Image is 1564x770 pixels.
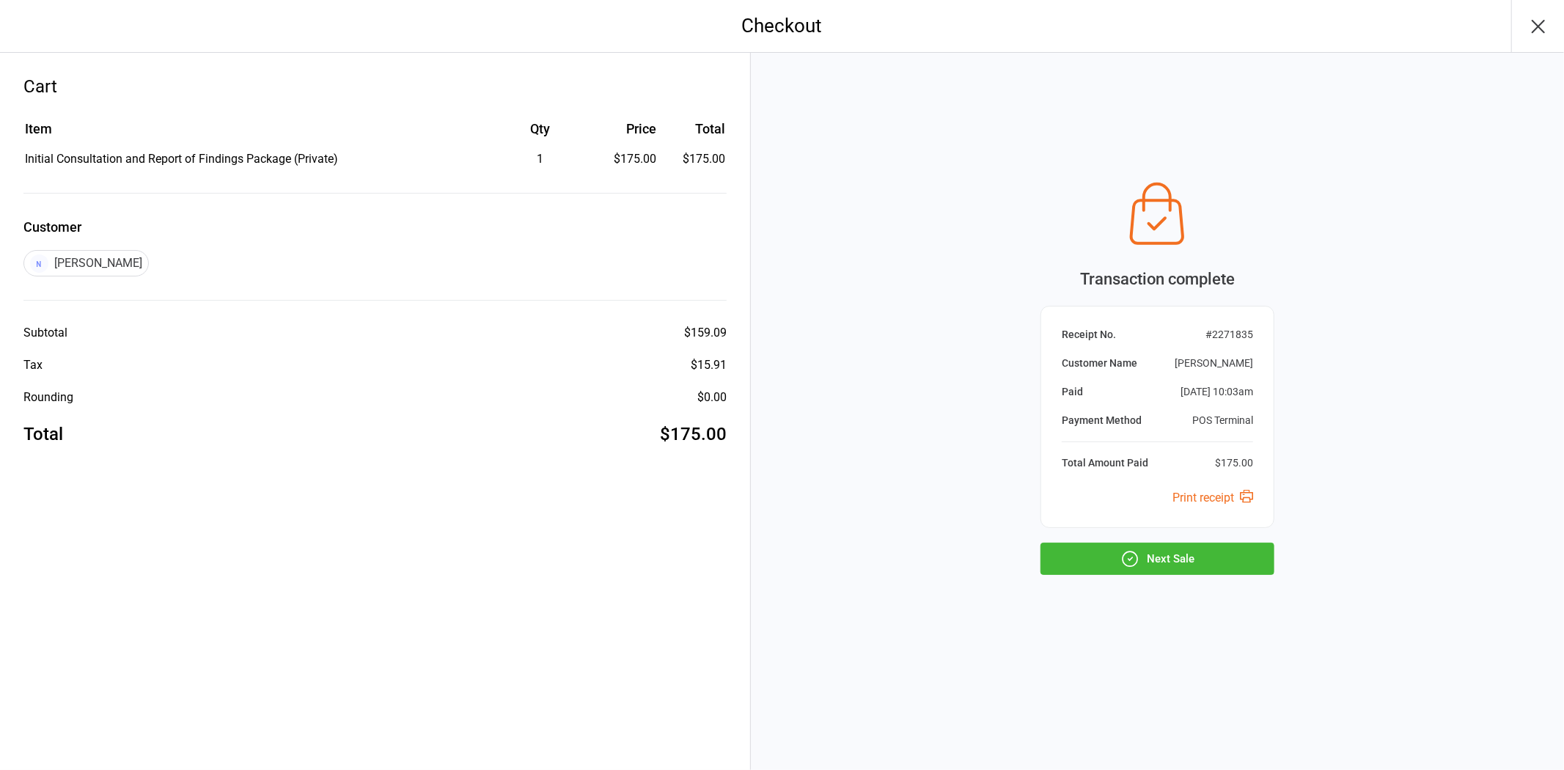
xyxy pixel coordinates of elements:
[23,324,67,342] div: Subtotal
[1062,455,1148,471] div: Total Amount Paid
[491,119,590,149] th: Qty
[1062,384,1083,400] div: Paid
[1040,267,1274,291] div: Transaction complete
[23,389,73,406] div: Rounding
[1062,327,1116,342] div: Receipt No.
[1205,327,1253,342] div: # 2271835
[1181,384,1253,400] div: [DATE] 10:03am
[23,421,63,447] div: Total
[1175,356,1253,371] div: [PERSON_NAME]
[23,356,43,374] div: Tax
[697,389,727,406] div: $0.00
[591,119,656,139] div: Price
[23,217,727,237] label: Customer
[1172,491,1253,505] a: Print receipt
[1192,413,1253,428] div: POS Terminal
[691,356,727,374] div: $15.91
[1215,455,1253,471] div: $175.00
[1040,543,1274,575] button: Next Sale
[25,152,338,166] span: Initial Consultation and Report of Findings Package (Private)
[23,250,149,276] div: [PERSON_NAME]
[1062,413,1142,428] div: Payment Method
[662,119,725,149] th: Total
[684,324,727,342] div: $159.09
[491,150,590,168] div: 1
[25,119,490,149] th: Item
[662,150,725,168] td: $175.00
[23,73,727,100] div: Cart
[591,150,656,168] div: $175.00
[1062,356,1137,371] div: Customer Name
[660,421,727,447] div: $175.00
